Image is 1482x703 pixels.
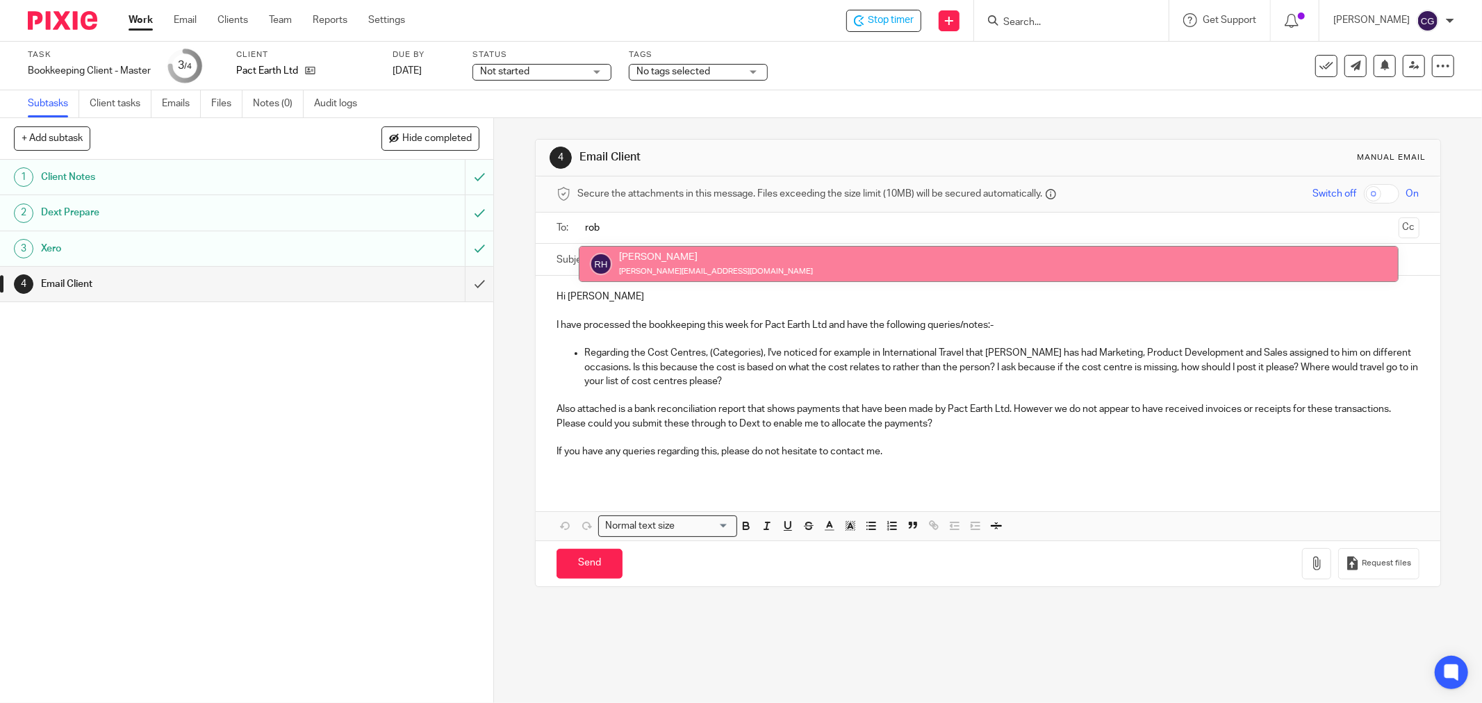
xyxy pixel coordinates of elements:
a: Work [129,13,153,27]
span: Not started [480,67,529,76]
span: Switch off [1313,187,1357,201]
label: To: [557,221,572,235]
span: [DATE] [393,66,422,76]
img: svg%3E [590,253,612,275]
p: [PERSON_NAME] [1333,13,1410,27]
input: Search [1002,17,1127,29]
span: No tags selected [636,67,710,76]
span: Get Support [1203,15,1256,25]
h1: Dext Prepare [41,202,315,223]
span: Request files [1362,558,1412,569]
a: Team [269,13,292,27]
p: If you have any queries regarding this, please do not hesitate to contact me. [557,445,1419,458]
a: Client tasks [90,90,151,117]
button: + Add subtask [14,126,90,150]
div: Manual email [1358,152,1426,163]
button: Cc [1399,217,1419,238]
p: Regarding the Cost Centres, (Categories), I've noticed for example in International Travel that [... [584,346,1419,388]
div: Search for option [598,515,737,537]
h1: Email Client [579,150,1018,165]
span: On [1406,187,1419,201]
small: [PERSON_NAME][EMAIL_ADDRESS][DOMAIN_NAME] [619,267,813,275]
label: Client [236,49,375,60]
h1: Client Notes [41,167,315,188]
div: [PERSON_NAME] [619,250,813,264]
div: 3 [178,58,192,74]
img: svg%3E [1417,10,1439,32]
button: Request files [1338,548,1419,579]
p: Also attached is a bank reconciliation report that shows payments that have been made by Pact Ear... [557,402,1419,431]
div: 4 [14,274,33,294]
a: Audit logs [314,90,368,117]
a: Email [174,13,197,27]
div: 1 [14,167,33,187]
a: Emails [162,90,201,117]
label: Status [472,49,611,60]
span: Normal text size [602,519,677,534]
a: Files [211,90,242,117]
label: Due by [393,49,455,60]
span: Secure the attachments in this message. Files exceeding the size limit (10MB) will be secured aut... [577,187,1042,201]
a: Subtasks [28,90,79,117]
p: I have processed the bookkeeping this week for Pact Earth Ltd and have the following queries/notes:- [557,318,1419,332]
span: Hide completed [402,133,472,144]
label: Subject: [557,253,593,267]
p: Hi [PERSON_NAME] [557,290,1419,304]
label: Task [28,49,151,60]
a: Notes (0) [253,90,304,117]
img: Pixie [28,11,97,30]
div: 4 [550,147,572,169]
input: Search for option [679,519,729,534]
button: Hide completed [381,126,479,150]
h1: Email Client [41,274,315,295]
div: Bookkeeping Client - Master [28,64,151,78]
a: Reports [313,13,347,27]
a: Settings [368,13,405,27]
p: Pact Earth Ltd [236,64,298,78]
h1: Xero [41,238,315,259]
a: Clients [217,13,248,27]
input: Send [557,549,623,579]
span: Stop timer [868,13,914,28]
div: 3 [14,239,33,258]
div: 2 [14,204,33,223]
label: Tags [629,49,768,60]
small: /4 [184,63,192,70]
div: Pact Earth Ltd - Bookkeeping Client - Master [846,10,921,32]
